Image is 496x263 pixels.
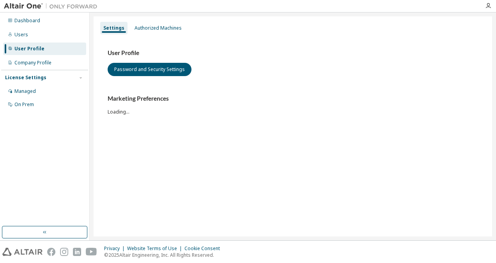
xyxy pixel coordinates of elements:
[14,88,36,94] div: Managed
[184,245,225,252] div: Cookie Consent
[103,25,124,31] div: Settings
[127,245,184,252] div: Website Terms of Use
[135,25,182,31] div: Authorized Machines
[104,245,127,252] div: Privacy
[104,252,225,258] p: © 2025 Altair Engineering, Inc. All Rights Reserved.
[47,248,55,256] img: facebook.svg
[14,32,28,38] div: Users
[14,60,51,66] div: Company Profile
[14,101,34,108] div: On Prem
[4,2,101,10] img: Altair One
[108,95,478,115] div: Loading...
[60,248,68,256] img: instagram.svg
[14,46,44,52] div: User Profile
[73,248,81,256] img: linkedin.svg
[108,49,478,57] h3: User Profile
[108,63,191,76] button: Password and Security Settings
[5,75,46,81] div: License Settings
[14,18,40,24] div: Dashboard
[2,248,43,256] img: altair_logo.svg
[108,95,478,103] h3: Marketing Preferences
[86,248,97,256] img: youtube.svg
